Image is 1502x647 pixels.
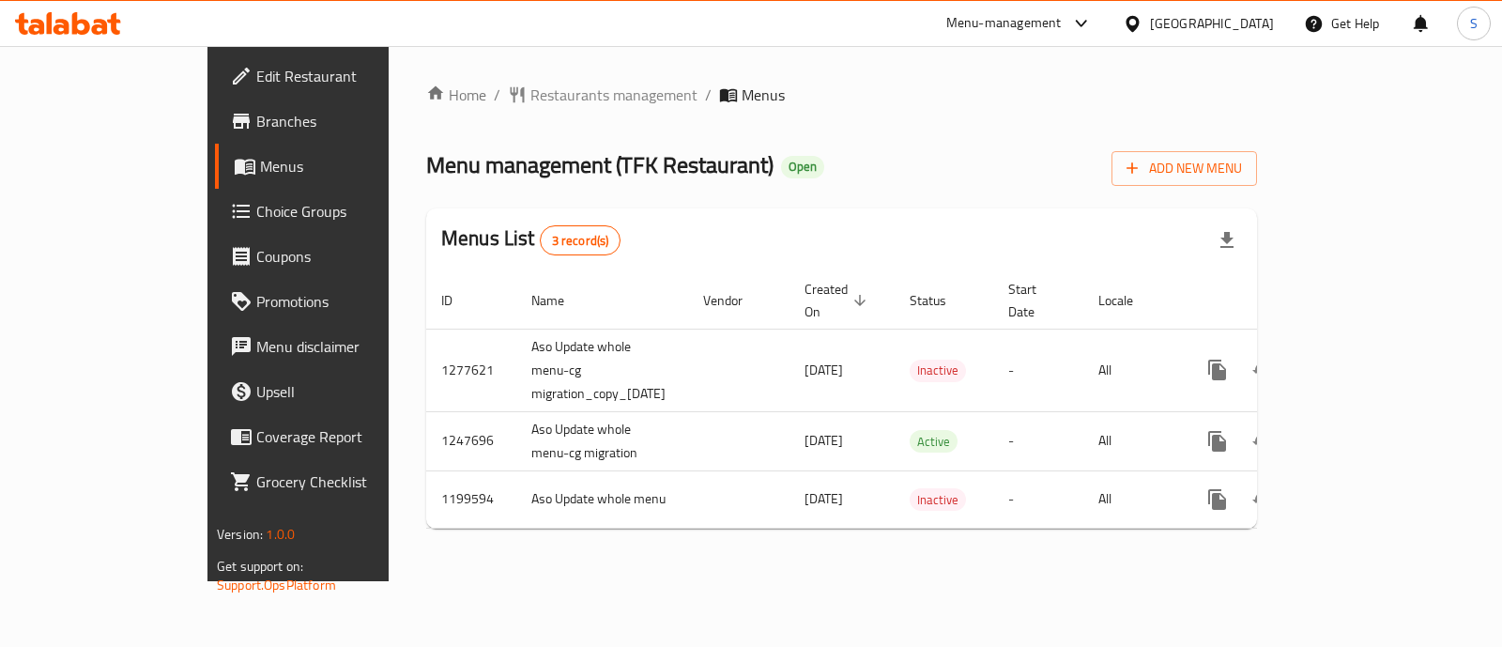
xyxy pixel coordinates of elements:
td: - [993,411,1083,470]
a: Promotions [215,279,458,324]
span: Name [531,289,589,312]
span: Menus [742,84,785,106]
span: Edit Restaurant [256,65,443,87]
td: All [1083,329,1180,411]
div: Total records count [540,225,621,255]
span: Active [910,431,958,453]
td: Aso Update whole menu-cg migration_copy_[DATE] [516,329,688,411]
span: Choice Groups [256,200,443,223]
td: All [1083,470,1180,528]
li: / [494,84,500,106]
span: S [1470,13,1478,34]
span: [DATE] [805,428,843,453]
button: Change Status [1240,419,1285,464]
span: Inactive [910,489,966,511]
h2: Menus List [441,224,621,255]
li: / [705,84,712,106]
a: Support.OpsPlatform [217,573,336,597]
nav: breadcrumb [426,84,1257,106]
div: Inactive [910,488,966,511]
div: [GEOGRAPHIC_DATA] [1150,13,1274,34]
div: Open [781,156,824,178]
span: [DATE] [805,486,843,511]
td: 1277621 [426,329,516,411]
span: Get support on: [217,554,303,578]
span: Start Date [1008,278,1061,323]
a: Menus [215,144,458,189]
span: Grocery Checklist [256,470,443,493]
td: All [1083,411,1180,470]
span: Menu disclaimer [256,335,443,358]
div: Inactive [910,360,966,382]
button: more [1195,347,1240,393]
span: [DATE] [805,358,843,382]
a: Branches [215,99,458,144]
span: 1.0.0 [266,522,295,547]
span: Inactive [910,360,966,381]
a: Choice Groups [215,189,458,234]
div: Menu-management [946,12,1062,35]
span: ID [441,289,477,312]
div: Active [910,430,958,453]
a: Coupons [215,234,458,279]
td: Aso Update whole menu [516,470,688,528]
td: 1199594 [426,470,516,528]
button: Change Status [1240,477,1285,522]
span: Promotions [256,290,443,313]
button: more [1195,477,1240,522]
span: Coverage Report [256,425,443,448]
td: - [993,470,1083,528]
span: Menus [260,155,443,177]
button: more [1195,419,1240,464]
span: Version: [217,522,263,547]
span: Vendor [703,289,767,312]
td: - [993,329,1083,411]
span: Upsell [256,380,443,403]
span: Open [781,159,824,175]
a: Edit Restaurant [215,54,458,99]
span: Locale [1098,289,1157,312]
span: Created On [805,278,872,323]
button: Add New Menu [1111,151,1257,186]
a: Restaurants management [508,84,697,106]
td: Aso Update whole menu-cg migration [516,411,688,470]
span: Add New Menu [1126,157,1242,180]
span: Coupons [256,245,443,268]
span: Status [910,289,971,312]
table: enhanced table [426,272,1390,529]
span: 3 record(s) [541,232,621,250]
a: Coverage Report [215,414,458,459]
td: 1247696 [426,411,516,470]
span: Branches [256,110,443,132]
a: Grocery Checklist [215,459,458,504]
a: Menu disclaimer [215,324,458,369]
th: Actions [1180,272,1390,330]
span: Menu management ( TFK Restaurant ) [426,144,774,186]
span: Restaurants management [530,84,697,106]
a: Upsell [215,369,458,414]
div: Export file [1204,218,1249,263]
